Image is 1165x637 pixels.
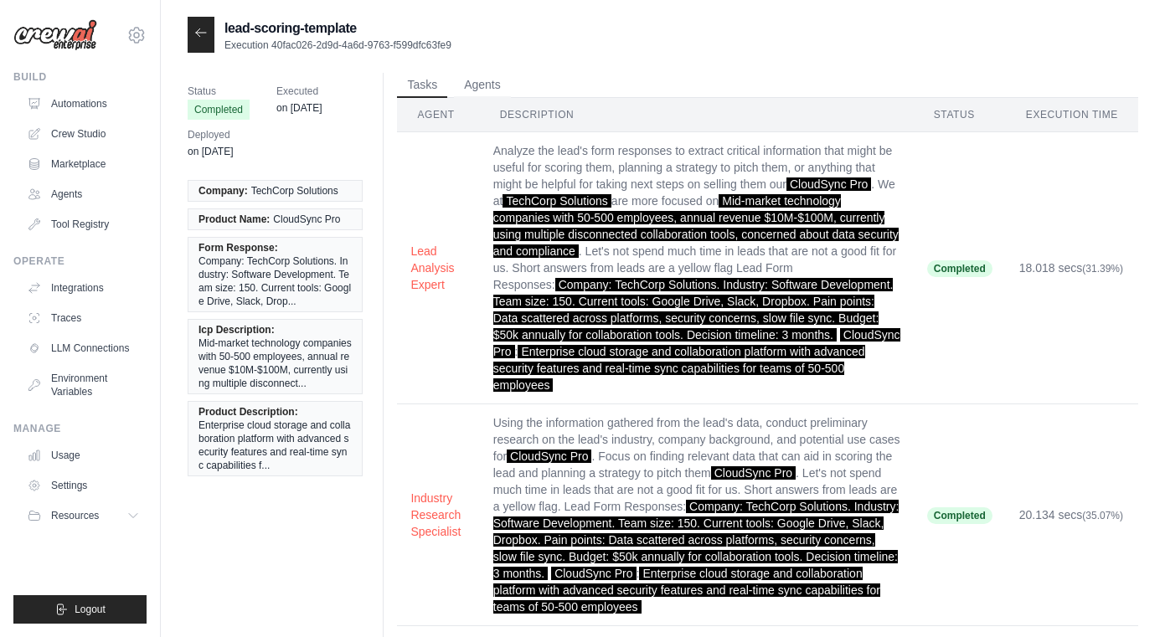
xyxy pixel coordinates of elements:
[493,278,894,342] span: Company: TechCorp Solutions. Industry: Software Development. Team size: 150. Current tools: Googl...
[13,19,97,51] img: Logo
[273,213,340,226] span: CloudSync Pro
[1082,510,1123,521] span: (35.07%)
[454,73,511,98] button: Agents
[13,595,147,624] button: Logout
[188,146,233,157] time: August 18, 2025 at 16:51 CEST
[397,98,479,132] th: Agent
[1082,263,1123,275] span: (31.39%)
[480,404,914,626] td: Using the information gathered from the lead's data, conduct preliminary research on the lead's i...
[51,509,99,522] span: Resources
[20,90,147,117] a: Automations
[251,184,338,198] span: TechCorp Solutions
[276,102,322,114] time: August 18, 2025 at 17:43 CEST
[198,405,298,419] span: Product Description:
[75,603,106,616] span: Logout
[507,449,591,463] span: CloudSync Pro
[224,18,451,39] h2: lead-scoring-template
[493,500,900,580] span: Company: TechCorp Solutions. Industry: Software Development. Team size: 150. Current tools: Googl...
[493,345,865,392] span: Enterprise cloud storage and collaboration platform with advanced security features and real-time...
[188,100,250,120] span: Completed
[20,305,147,331] a: Traces
[20,335,147,362] a: LLM Connections
[198,184,248,198] span: Company:
[20,472,147,499] a: Settings
[927,507,992,524] span: Completed
[198,419,352,472] span: Enterprise cloud storage and collaboration platform with advanced security features and real-time...
[410,243,466,293] button: Lead Analysis Expert
[198,241,278,254] span: Form Response:
[927,260,992,277] span: Completed
[20,181,147,208] a: Agents
[198,213,270,226] span: Product Name:
[20,365,147,405] a: Environment Variables
[198,336,352,390] span: Mid-market technology companies with 50-500 employees, annual revenue $10M-$100M, currently using...
[711,466,796,480] span: CloudSync Pro
[276,83,322,100] span: Executed
[20,211,147,238] a: Tool Registry
[20,121,147,147] a: Crew Studio
[224,39,451,52] p: Execution 40fac026-2d9d-4a6d-9763-f599dfc63fe9
[1006,404,1138,626] td: 20.134 secs
[198,254,352,308] span: Company: TechCorp Solutions. Industry: Software Development. Team size: 150. Current tools: Googl...
[188,126,233,143] span: Deployed
[503,194,611,208] span: TechCorp Solutions
[20,275,147,301] a: Integrations
[551,567,636,580] span: CloudSync Pro
[1006,98,1138,132] th: Execution Time
[13,254,147,268] div: Operate
[480,98,914,132] th: Description
[914,98,1006,132] th: Status
[480,132,914,404] td: Analyze the lead's form responses to extract critical information that might be useful for scorin...
[13,70,147,84] div: Build
[20,502,147,529] button: Resources
[198,323,275,336] span: Icp Description:
[188,83,250,100] span: Status
[1006,132,1138,404] td: 18.018 secs
[20,442,147,469] a: Usage
[786,177,871,191] span: CloudSync Pro
[13,422,147,435] div: Manage
[20,151,147,177] a: Marketplace
[493,567,880,614] span: Enterprise cloud storage and collaboration platform with advanced security features and real-time...
[397,73,447,98] button: Tasks
[410,490,466,540] button: Industry Research Specialist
